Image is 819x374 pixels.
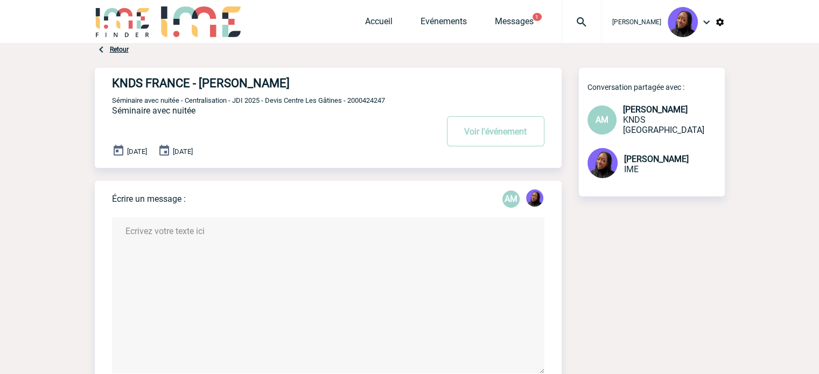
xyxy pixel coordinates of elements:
span: AM [596,115,608,125]
h4: KNDS FRANCE - [PERSON_NAME] [112,76,405,90]
img: IME-Finder [95,6,151,37]
img: 131349-0.png [587,148,618,178]
span: IME [624,164,639,174]
a: Retour [110,46,129,53]
span: [PERSON_NAME] [624,154,689,164]
a: Evénements [421,16,467,31]
div: Tabaski THIAM [526,189,543,209]
button: 1 [533,13,542,21]
a: Accueil [365,16,393,31]
a: Messages [495,16,534,31]
p: Conversation partagée avec : [587,83,725,91]
button: Voir l'événement [447,116,544,146]
span: [PERSON_NAME] [623,104,688,115]
img: 131349-0.png [526,189,543,207]
span: [DATE] [127,147,147,156]
img: 131349-0.png [668,7,698,37]
p: Écrire un message : [112,194,186,204]
p: AM [502,190,520,208]
span: [PERSON_NAME] [612,18,661,26]
span: Séminaire avec nuitée - Centralisation - JDI 2025 - Devis Centre Les Gâtines - 2000424247 [112,96,385,104]
span: [DATE] [173,147,193,156]
span: KNDS [GEOGRAPHIC_DATA] [623,115,704,135]
div: Aurélie MORO [502,190,520,208]
span: Séminaire avec nuitée [112,105,195,116]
